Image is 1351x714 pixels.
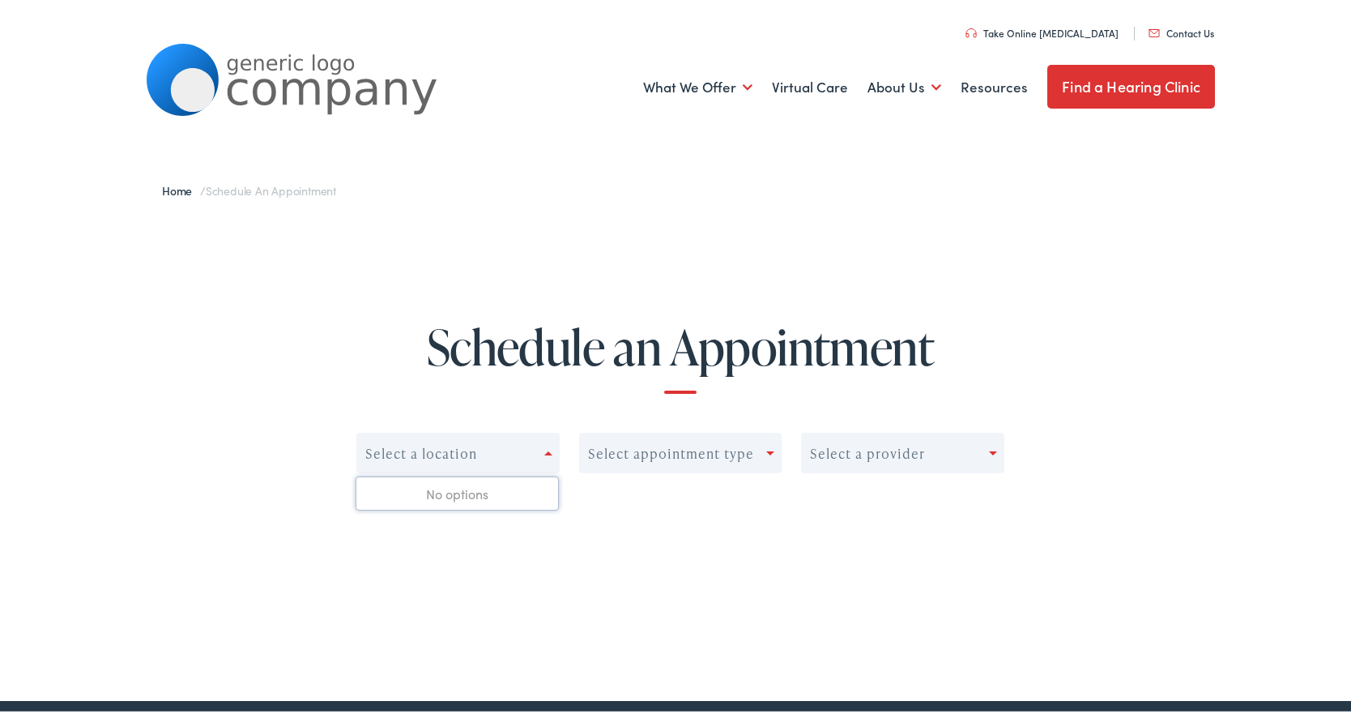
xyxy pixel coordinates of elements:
[54,318,1306,391] h1: Schedule an Appointment
[1047,62,1215,106] a: Find a Hearing Clinic
[810,443,925,459] div: Select a provider
[772,55,848,115] a: Virtual Care
[965,24,1119,37] a: Take Online [MEDICAL_DATA]
[643,55,752,115] a: What We Offer
[365,443,477,459] div: Select a location
[356,475,558,507] div: No options
[961,55,1028,115] a: Resources
[1149,27,1160,35] img: utility icon
[965,26,977,36] img: utility icon
[162,180,200,196] a: Home
[206,180,336,196] span: Schedule an Appointment
[588,443,754,459] div: Select appointment type
[867,55,941,115] a: About Us
[1149,24,1214,37] a: Contact Us
[162,180,336,196] span: /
